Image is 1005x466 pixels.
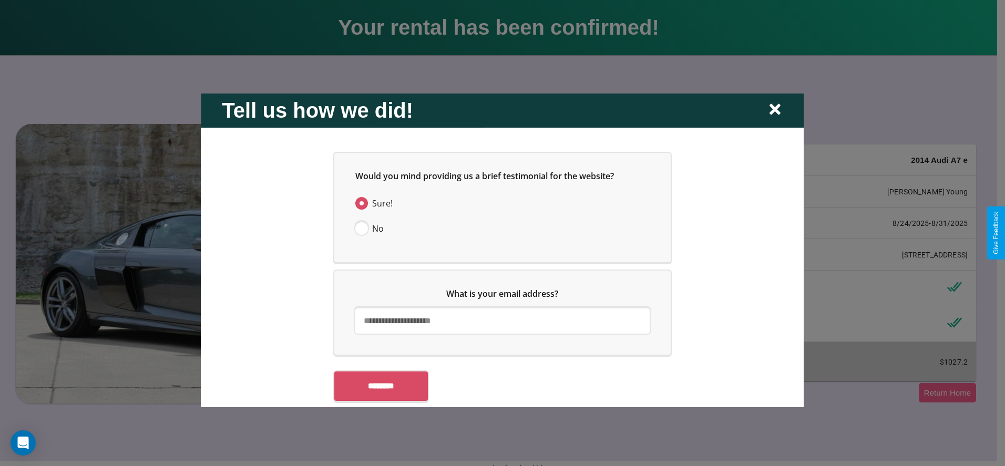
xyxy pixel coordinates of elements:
[992,212,1000,254] div: Give Feedback
[355,170,614,181] span: Would you mind providing us a brief testimonial for the website?
[372,222,384,234] span: No
[222,98,413,122] h2: Tell us how we did!
[11,430,36,455] div: Open Intercom Messenger
[447,287,559,299] span: What is your email address?
[372,196,393,209] span: Sure!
